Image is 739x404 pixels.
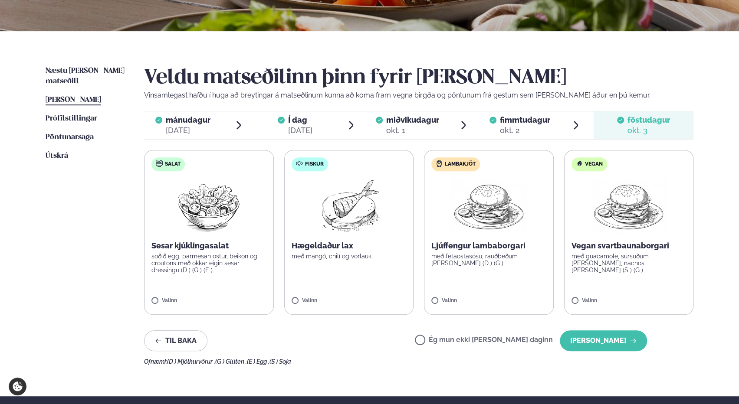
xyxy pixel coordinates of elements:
[46,95,101,105] a: [PERSON_NAME]
[46,67,125,85] span: Næstu [PERSON_NAME] matseðill
[296,160,303,167] img: fish.svg
[144,358,693,365] div: Ofnæmi:
[166,115,210,124] span: mánudagur
[46,115,97,122] span: Prófílstillingar
[436,160,443,167] img: Lamb.svg
[247,358,269,365] span: (E ) Egg ,
[46,134,94,141] span: Pöntunarsaga
[560,330,647,351] button: [PERSON_NAME]
[156,160,163,167] img: salad.svg
[144,330,207,351] button: Til baka
[288,125,312,136] div: [DATE]
[167,358,215,365] span: (D ) Mjólkurvörur ,
[450,178,527,234] img: Hamburger.png
[445,161,476,168] span: Lambakjöt
[292,253,407,260] p: með mangó, chilí og vorlauk
[571,241,686,251] p: Vegan svartbaunaborgari
[46,152,68,160] span: Útskrá
[144,66,693,90] h2: Veldu matseðilinn þinn fyrir [PERSON_NAME]
[500,125,550,136] div: okt. 2
[310,178,387,234] img: Fish.png
[386,115,439,124] span: miðvikudagur
[585,161,603,168] span: Vegan
[46,114,97,124] a: Prófílstillingar
[431,241,546,251] p: Ljúffengur lambaborgari
[627,115,670,124] span: föstudagur
[46,96,101,104] span: [PERSON_NAME]
[288,115,312,125] span: Í dag
[576,160,583,167] img: Vegan.svg
[269,358,291,365] span: (S ) Soja
[215,358,247,365] span: (G ) Glúten ,
[431,253,546,267] p: með fetaostasósu, rauðbeðum [PERSON_NAME] (D ) (G )
[627,125,670,136] div: okt. 3
[386,125,439,136] div: okt. 1
[305,161,324,168] span: Fiskur
[151,253,266,274] p: soðið egg, parmesan ostur, beikon og croutons með okkar eigin sesar dressingu (D ) (G ) (E )
[166,125,210,136] div: [DATE]
[46,132,94,143] a: Pöntunarsaga
[171,178,247,234] img: Salad.png
[9,378,26,395] a: Cookie settings
[151,241,266,251] p: Sesar kjúklingasalat
[46,151,68,161] a: Útskrá
[500,115,550,124] span: fimmtudagur
[292,241,407,251] p: Hægeldaður lax
[144,90,693,101] p: Vinsamlegast hafðu í huga að breytingar á matseðlinum kunna að koma fram vegna birgða og pöntunum...
[46,66,127,87] a: Næstu [PERSON_NAME] matseðill
[571,253,686,274] p: með guacamole, súrsuðum [PERSON_NAME], nachos [PERSON_NAME] (S ) (G )
[165,161,181,168] span: Salat
[590,178,667,234] img: Hamburger.png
